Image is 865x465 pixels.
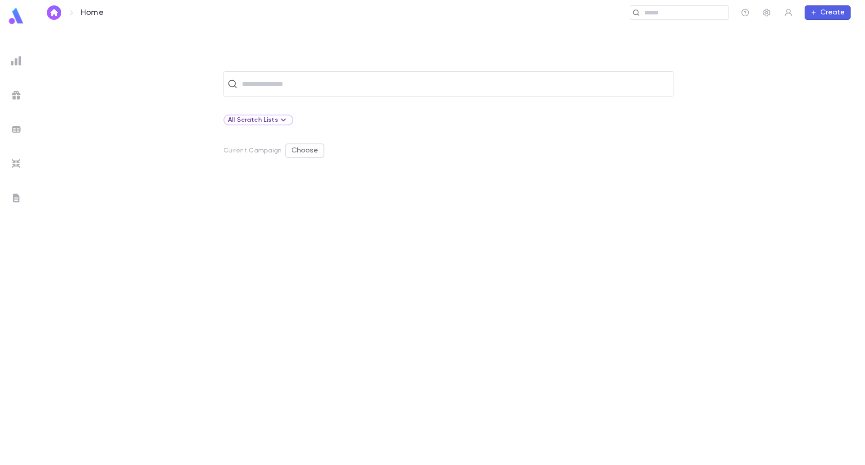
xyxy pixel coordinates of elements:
img: reports_grey.c525e4749d1bce6a11f5fe2a8de1b229.svg [11,55,22,66]
img: batches_grey.339ca447c9d9533ef1741baa751efc33.svg [11,124,22,135]
img: campaigns_grey.99e729a5f7ee94e3726e6486bddda8f1.svg [11,90,22,101]
p: Home [81,8,104,18]
img: logo [7,7,25,25]
img: home_white.a664292cf8c1dea59945f0da9f25487c.svg [49,9,59,16]
img: imports_grey.530a8a0e642e233f2baf0ef88e8c9fcb.svg [11,158,22,169]
button: Create [805,5,851,20]
button: Choose [285,143,324,158]
img: letters_grey.7941b92b52307dd3b8a917253454ce1c.svg [11,193,22,203]
div: All Scratch Lists [228,115,289,125]
div: All Scratch Lists [223,115,293,125]
p: Current Campaign [223,147,282,154]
